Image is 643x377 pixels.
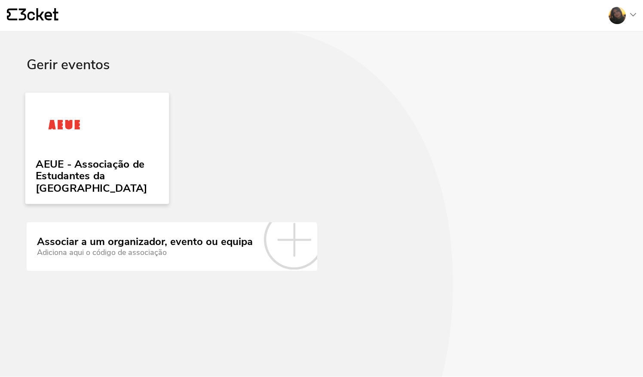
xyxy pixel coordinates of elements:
a: Associar a um organizador, evento ou equipa Adiciona aqui o código de associação [27,222,317,270]
img: AEUE - Associação de Estudantes da Universidade Europeia [36,107,93,146]
div: Gerir eventos [27,57,616,94]
a: {' '} [7,8,58,23]
div: Associar a um organizador, evento ou equipa [37,236,253,248]
a: AEUE - Associação de Estudantes da Universidade Europeia AEUE - Associação de Estudantes da [GEOG... [25,92,169,204]
g: {' '} [7,9,17,21]
div: AEUE - Associação de Estudantes da [GEOGRAPHIC_DATA] [36,155,159,195]
div: Adiciona aqui o código de associação [37,248,253,257]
